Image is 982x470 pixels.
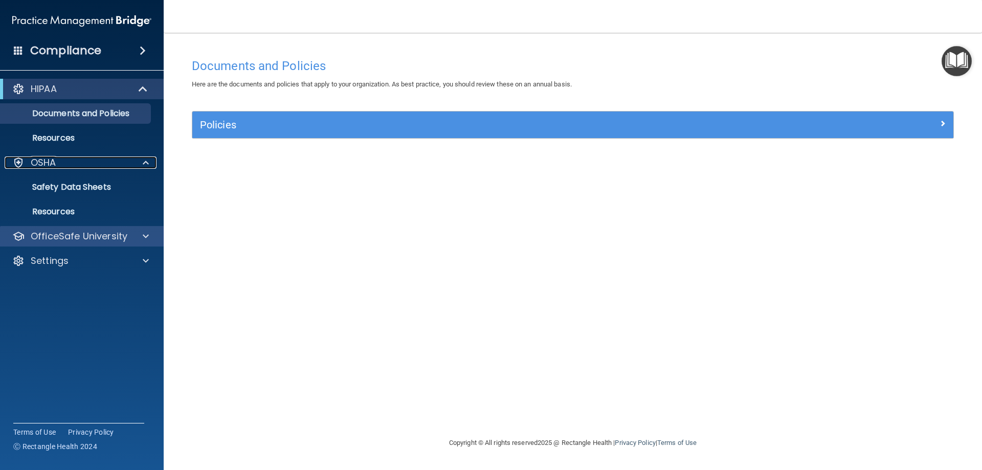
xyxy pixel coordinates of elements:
[12,255,149,267] a: Settings
[615,439,655,446] a: Privacy Policy
[31,156,56,169] p: OSHA
[31,83,57,95] p: HIPAA
[7,207,146,217] p: Resources
[13,441,97,452] span: Ⓒ Rectangle Health 2024
[12,11,151,31] img: PMB logo
[7,133,146,143] p: Resources
[12,156,149,169] a: OSHA
[12,83,148,95] a: HIPAA
[386,427,760,459] div: Copyright © All rights reserved 2025 @ Rectangle Health | |
[200,117,946,133] a: Policies
[7,108,146,119] p: Documents and Policies
[805,397,970,438] iframe: Drift Widget Chat Controller
[31,255,69,267] p: Settings
[192,59,954,73] h4: Documents and Policies
[12,230,149,242] a: OfficeSafe University
[7,182,146,192] p: Safety Data Sheets
[657,439,697,446] a: Terms of Use
[31,230,127,242] p: OfficeSafe University
[942,46,972,76] button: Open Resource Center
[13,427,56,437] a: Terms of Use
[200,119,755,130] h5: Policies
[192,80,572,88] span: Here are the documents and policies that apply to your organization. As best practice, you should...
[68,427,114,437] a: Privacy Policy
[30,43,101,58] h4: Compliance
